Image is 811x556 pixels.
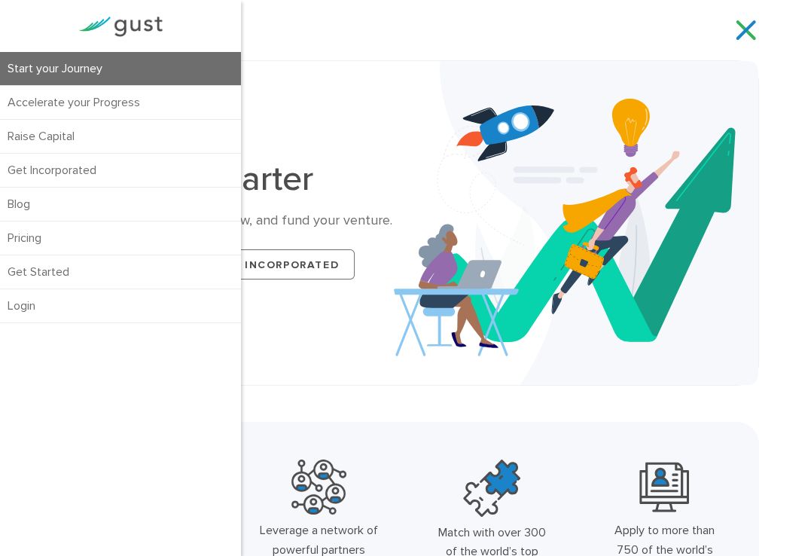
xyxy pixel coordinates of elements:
img: Gust Logo [78,17,163,37]
img: Startup Smarter Hero [394,61,758,385]
img: Powerful Partners [291,460,346,515]
img: Leading Angel Investment [639,460,689,515]
img: Top Accelerators [463,460,520,517]
a: Get Incorporated [200,249,355,280]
